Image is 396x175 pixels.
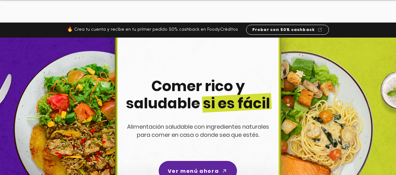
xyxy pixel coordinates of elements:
[126,76,270,113] span: Comer rico y saludable si es fácil
[168,167,219,175] span: Ver menú ahora
[246,25,329,35] a: Probar con 50% cashback
[127,123,269,139] span: Alimentación saludable con ingredientes naturales para comer en casa o donde sea que estés.
[67,27,238,32] span: 🔥 Crea tu cuenta y recibe en tu primer pedido 50% cashback en FoodyCréditos
[252,27,315,33] span: Probar con 50% cashback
